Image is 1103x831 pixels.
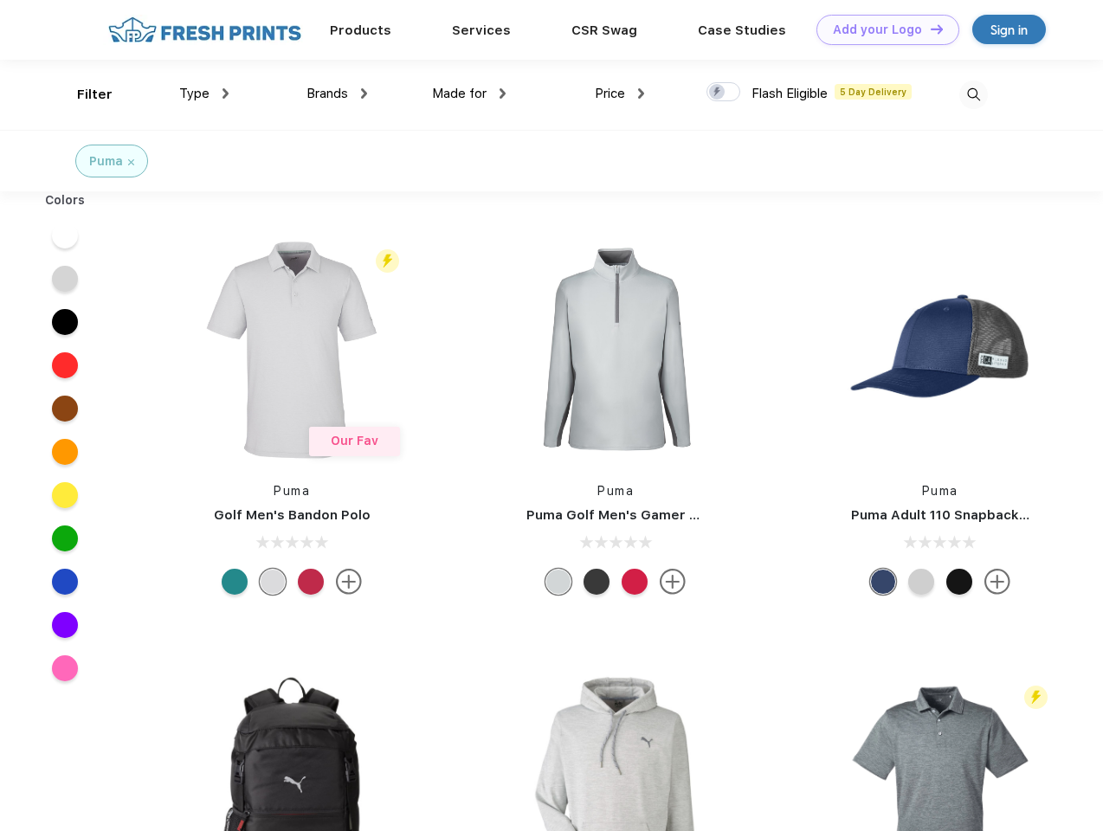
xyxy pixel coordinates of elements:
[336,569,362,595] img: more.svg
[452,23,511,38] a: Services
[946,569,972,595] div: Pma Blk with Pma Blk
[223,88,229,99] img: dropdown.png
[931,24,943,34] img: DT
[179,86,210,101] span: Type
[128,159,134,165] img: filter_cancel.svg
[597,484,634,498] a: Puma
[331,434,378,448] span: Our Fav
[870,569,896,595] div: Peacoat with Qut Shd
[922,484,958,498] a: Puma
[622,569,648,595] div: Ski Patrol
[103,15,306,45] img: fo%20logo%202.webp
[274,484,310,498] a: Puma
[500,235,731,465] img: func=resize&h=266
[595,86,625,101] span: Price
[32,191,99,209] div: Colors
[833,23,922,37] div: Add your Logo
[361,88,367,99] img: dropdown.png
[500,88,506,99] img: dropdown.png
[298,569,324,595] div: Ski Patrol
[972,15,1046,44] a: Sign in
[825,235,1055,465] img: func=resize&h=266
[330,23,391,38] a: Products
[638,88,644,99] img: dropdown.png
[984,569,1010,595] img: more.svg
[376,249,399,273] img: flash_active_toggle.svg
[306,86,348,101] span: Brands
[545,569,571,595] div: High Rise
[432,86,487,101] span: Made for
[751,86,828,101] span: Flash Eligible
[959,81,988,109] img: desktop_search.svg
[1024,686,1048,709] img: flash_active_toggle.svg
[222,569,248,595] div: Green Lagoon
[526,507,800,523] a: Puma Golf Men's Gamer Golf Quarter-Zip
[571,23,637,38] a: CSR Swag
[214,507,371,523] a: Golf Men's Bandon Polo
[990,20,1028,40] div: Sign in
[260,569,286,595] div: High Rise
[89,152,123,171] div: Puma
[584,569,610,595] div: Puma Black
[177,235,407,465] img: func=resize&h=266
[660,569,686,595] img: more.svg
[77,85,113,105] div: Filter
[908,569,934,595] div: Quarry Brt Whit
[835,84,912,100] span: 5 Day Delivery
